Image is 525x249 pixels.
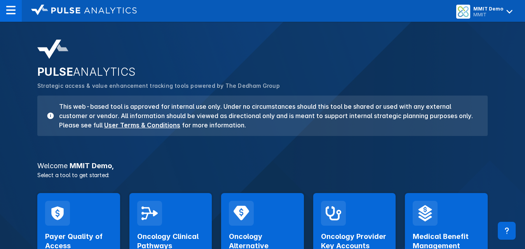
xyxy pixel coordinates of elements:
div: MMIT Demo [473,6,503,12]
div: MMIT [473,12,503,17]
img: menu--horizontal.svg [6,5,16,15]
span: ANALYTICS [73,65,136,78]
img: pulse-analytics-logo [37,40,68,59]
p: Select a tool to get started: [33,171,492,179]
h3: MMIT Demo , [33,162,492,169]
a: logo [22,5,137,17]
img: logo [31,5,137,16]
p: Strategic access & value enhancement tracking tools powered by The Dedham Group [37,82,488,90]
img: menu button [458,6,469,17]
a: User Terms & Conditions [104,121,180,129]
div: Contact Support [498,222,516,240]
h3: This web-based tool is approved for internal use only. Under no circumstances should this tool be... [54,102,478,130]
span: Welcome [37,162,68,170]
h2: PULSE [37,65,488,78]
